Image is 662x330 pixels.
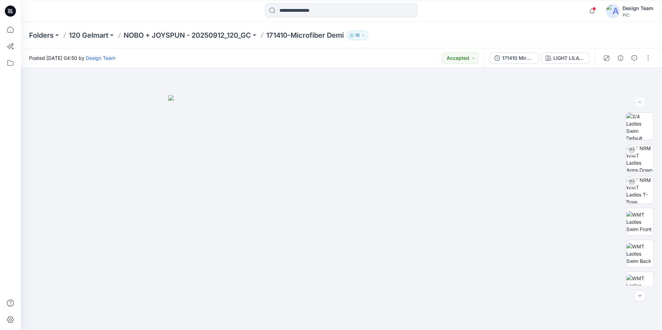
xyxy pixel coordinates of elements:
button: LIGHT LILAC 204356 [541,53,590,64]
p: 171410-Microfiber Demi [266,30,344,40]
div: 171410 Mirofiber Tailored Demi T shirt Bra_FINAL (1) [502,54,534,62]
a: NOBO + JOYSPUN - 20250912_120_GC [124,30,251,40]
a: Folders [29,30,54,40]
img: avatar [606,4,620,18]
a: 120 Gelmart [69,30,108,40]
img: TT NRM WMT Ladies Arms Down [626,145,653,172]
img: WMT Ladies Swim Back [626,243,653,265]
div: Design Team [623,4,653,12]
img: eyJhbGciOiJIUzI1NiIsImtpZCI6IjAiLCJzbHQiOiJzZXMiLCJ0eXAiOiJKV1QifQ.eyJkYXRhIjp7InR5cGUiOiJzdG9yYW... [168,95,515,330]
img: WMT Ladies Swim Left [626,275,653,296]
div: PIC [623,12,653,18]
button: 10 [347,30,368,40]
a: Design Team [86,55,115,61]
p: 10 [355,31,360,39]
img: TT NRM WMT Ladies T-Pose [626,176,653,203]
div: LIGHT LILAC 204356 [553,54,585,62]
img: WMT Ladies Swim Front [626,211,653,233]
button: Details [615,53,626,64]
button: 171410 Mirofiber Tailored Demi T shirt Bra_FINAL (1) [490,53,538,64]
span: Posted [DATE] 04:50 by [29,54,115,62]
img: 3/4 Ladies Swim Default [626,113,653,140]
